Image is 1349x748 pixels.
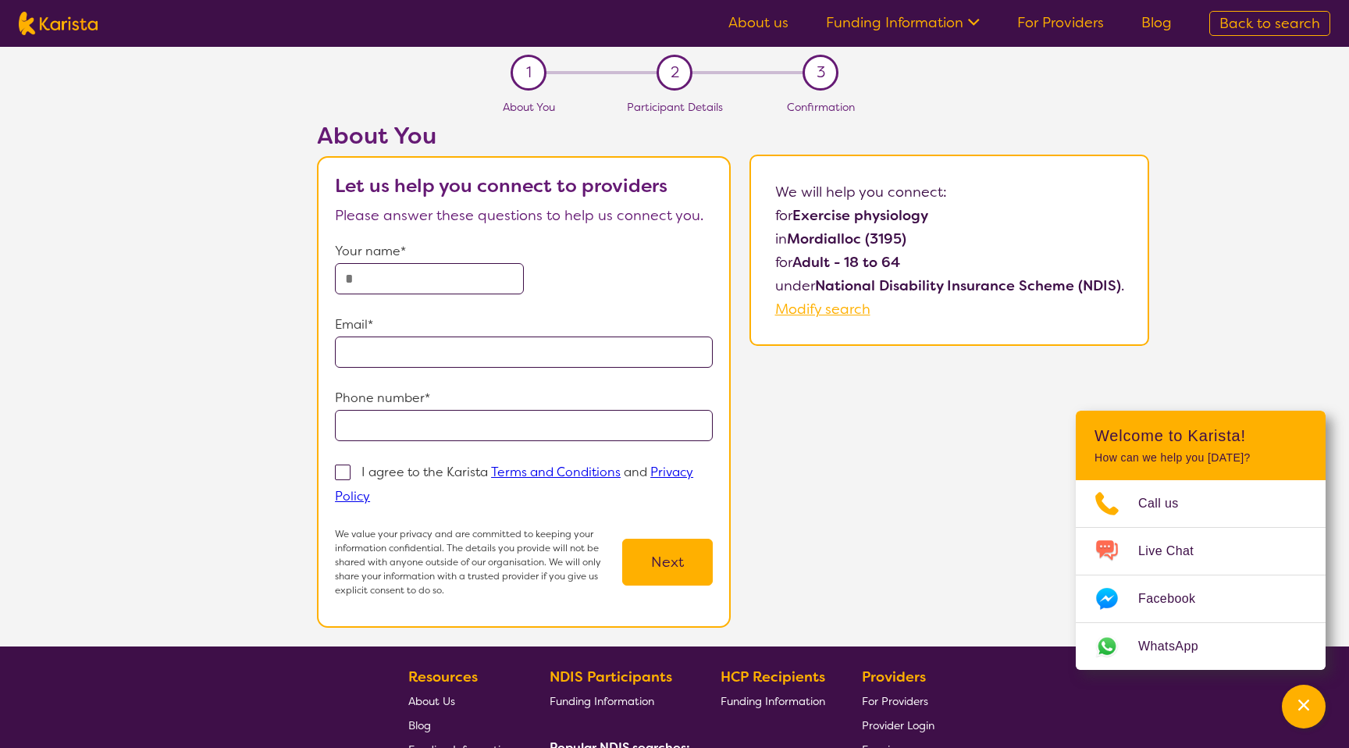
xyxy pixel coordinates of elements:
button: Channel Menu [1282,685,1326,728]
b: Resources [408,668,478,686]
p: for [775,251,1124,274]
span: For Providers [862,694,928,708]
span: Funding Information [721,694,825,708]
span: Participant Details [627,100,723,114]
img: Karista logo [19,12,98,35]
ul: Choose channel [1076,480,1326,670]
a: About us [728,13,788,32]
span: Call us [1138,492,1198,515]
p: We value your privacy and are committed to keeping your information confidential. The details you... [335,527,622,597]
div: Channel Menu [1076,411,1326,670]
a: Web link opens in a new tab. [1076,623,1326,670]
span: Provider Login [862,718,934,732]
span: Facebook [1138,587,1214,611]
a: Funding Information [550,689,684,713]
span: 2 [671,61,679,84]
p: Please answer these questions to help us connect you. [335,204,713,227]
p: in [775,227,1124,251]
b: Let us help you connect to providers [335,173,667,198]
a: Back to search [1209,11,1330,36]
span: Blog [408,718,431,732]
p: under . [775,274,1124,297]
span: Live Chat [1138,540,1212,563]
a: Funding Information [721,689,825,713]
p: How can we help you [DATE]? [1095,451,1307,465]
span: Funding Information [550,694,654,708]
b: National Disability Insurance Scheme (NDIS) [815,276,1121,295]
a: About Us [408,689,513,713]
span: Confirmation [787,100,855,114]
b: Mordialloc (3195) [787,230,906,248]
a: Modify search [775,300,870,319]
h2: About You [317,122,731,150]
b: Adult - 18 to 64 [792,253,900,272]
b: NDIS Participants [550,668,672,686]
span: 3 [817,61,825,84]
a: Blog [408,713,513,737]
a: Provider Login [862,713,934,737]
a: Funding Information [826,13,980,32]
a: Terms and Conditions [491,464,621,480]
span: WhatsApp [1138,635,1217,658]
b: Exercise physiology [792,206,928,225]
h2: Welcome to Karista! [1095,426,1307,445]
p: We will help you connect: [775,180,1124,204]
p: Phone number* [335,386,713,410]
p: Your name* [335,240,713,263]
span: 1 [526,61,532,84]
span: About You [503,100,555,114]
b: Providers [862,668,926,686]
p: for [775,204,1124,227]
a: For Providers [1017,13,1104,32]
b: HCP Recipients [721,668,825,686]
a: For Providers [862,689,934,713]
span: About Us [408,694,455,708]
a: Blog [1141,13,1172,32]
button: Next [622,539,713,586]
p: Email* [335,313,713,337]
span: Back to search [1219,14,1320,33]
p: I agree to the Karista and [335,464,693,504]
